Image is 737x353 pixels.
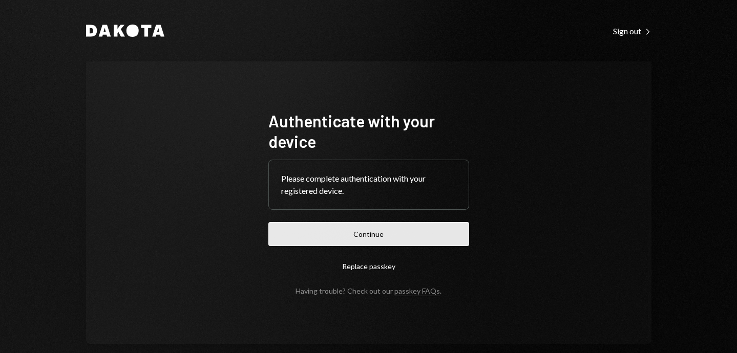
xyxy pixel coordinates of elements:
[613,26,651,36] div: Sign out
[268,222,469,246] button: Continue
[281,172,456,197] div: Please complete authentication with your registered device.
[296,286,441,295] div: Having trouble? Check out our .
[268,254,469,278] button: Replace passkey
[394,286,440,296] a: passkey FAQs
[613,25,651,36] a: Sign out
[268,111,469,151] h1: Authenticate with your device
